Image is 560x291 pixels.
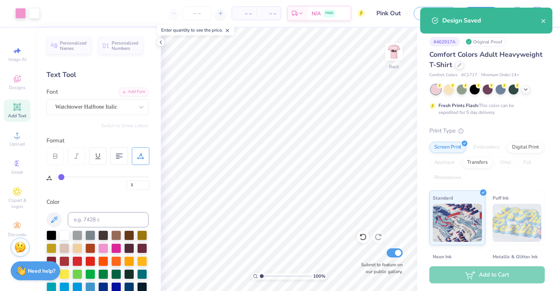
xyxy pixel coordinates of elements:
[438,102,479,109] strong: Fresh Prints Flash:
[312,10,321,18] span: N/A
[481,72,519,78] span: Minimum Order: 24 +
[4,197,30,209] span: Clipart & logos
[429,72,458,78] span: Comfort Colors
[313,273,325,280] span: 100 %
[8,113,26,119] span: Add Text
[462,157,493,168] div: Transfers
[442,16,541,25] div: Design Saved
[11,169,23,175] span: Greek
[68,212,149,227] input: e.g. 7428 c
[518,157,536,168] div: Foil
[60,40,87,51] span: Personalized Names
[8,56,26,62] span: Image AI
[9,85,26,91] span: Designs
[507,142,544,153] div: Digital Print
[433,253,451,261] span: Neon Ink
[8,232,26,238] span: Decorate
[46,70,149,80] div: Text Tool
[118,88,149,96] div: Add Font
[429,172,466,184] div: Rhinestones
[261,10,276,18] span: – –
[357,261,403,275] label: Submit to feature on our public gallery.
[429,37,460,46] div: # 462917A
[414,7,457,20] button: Save as
[469,142,505,153] div: Embroidery
[182,6,212,20] input: – –
[46,88,58,96] label: Font
[386,44,402,59] img: Back
[433,204,482,242] img: Standard
[429,142,466,153] div: Screen Print
[101,123,149,129] button: Switch to Greek Letters
[429,157,460,168] div: Applique
[429,126,545,135] div: Print Type
[46,198,149,206] div: Color
[493,194,509,202] span: Puff Ink
[112,40,139,51] span: Personalized Numbers
[493,253,538,261] span: Metallic & Glitter Ink
[495,157,516,168] div: Vinyl
[389,63,399,70] div: Back
[371,6,408,21] input: Untitled Design
[429,50,542,69] span: Comfort Colors Adult Heavyweight T-Shirt
[325,11,333,16] span: FREE
[461,72,477,78] span: # C1717
[493,204,542,242] img: Puff Ink
[438,102,532,116] div: This color can be expedited for 5 day delivery.
[237,10,252,18] span: – –
[157,25,234,35] div: Enter quantity to see the price.
[464,37,506,46] div: Original Proof
[541,16,546,25] button: close
[28,267,55,275] strong: Need help?
[10,141,25,147] span: Upload
[433,194,453,202] span: Standard
[46,136,149,145] div: Format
